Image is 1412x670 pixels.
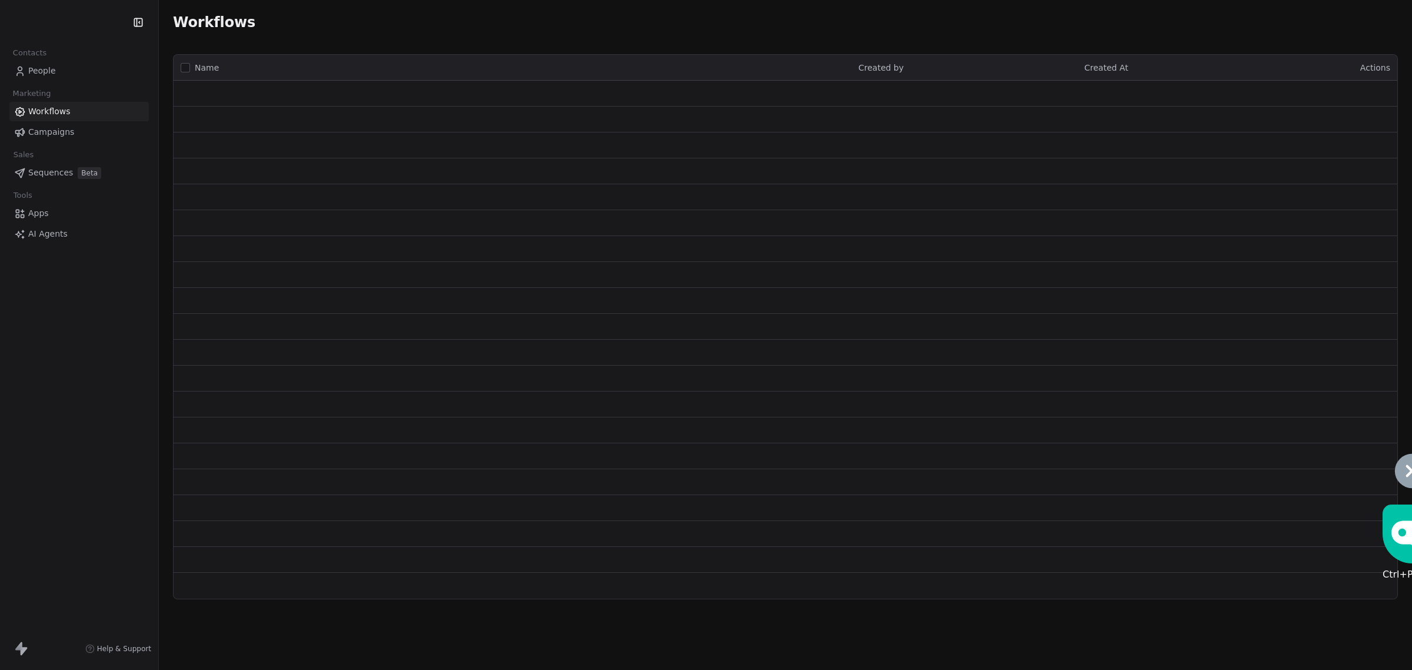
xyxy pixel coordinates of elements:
[28,65,56,77] span: People
[1360,63,1390,72] span: Actions
[8,146,39,164] span: Sales
[28,167,73,179] span: Sequences
[9,204,149,223] a: Apps
[8,44,52,62] span: Contacts
[1084,63,1128,72] span: Created At
[85,644,151,654] a: Help & Support
[28,126,74,138] span: Campaigns
[9,61,149,81] a: People
[9,224,149,244] a: AI Agents
[78,167,101,179] span: Beta
[173,14,255,31] span: Workflows
[195,62,219,74] span: Name
[97,644,151,654] span: Help & Support
[9,122,149,142] a: Campaigns
[9,163,149,183] a: SequencesBeta
[8,85,56,102] span: Marketing
[28,228,68,240] span: AI Agents
[858,63,904,72] span: Created by
[9,102,149,121] a: Workflows
[8,187,37,204] span: Tools
[28,105,71,118] span: Workflows
[28,207,49,220] span: Apps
